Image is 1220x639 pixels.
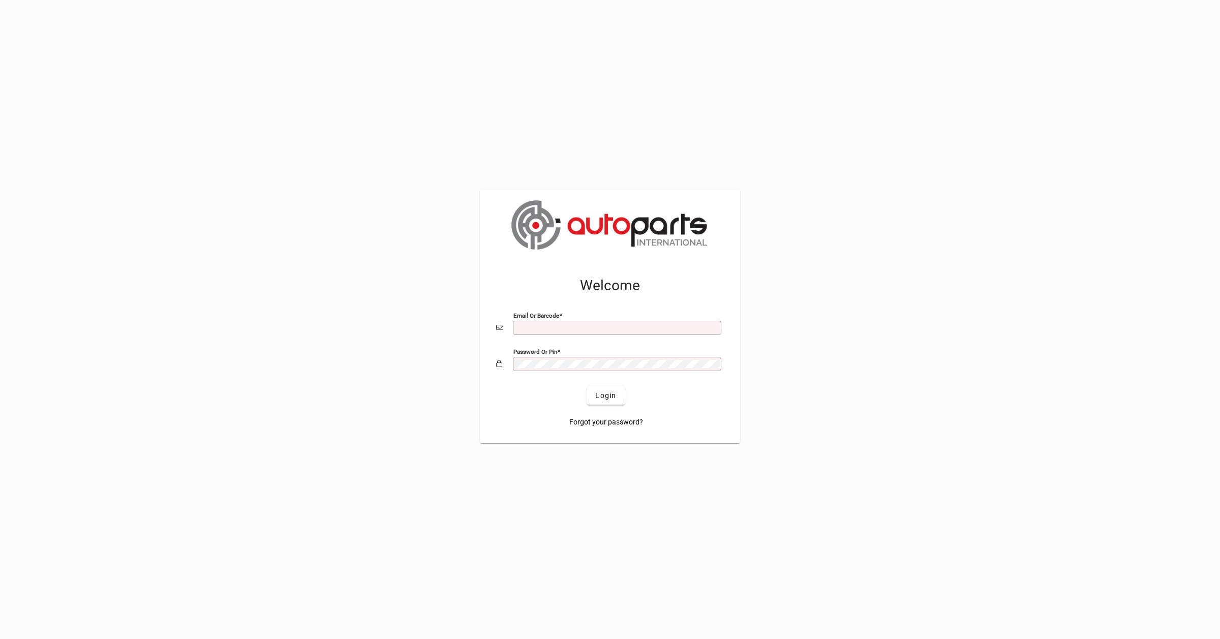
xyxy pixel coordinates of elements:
[587,386,624,405] button: Login
[496,277,724,294] h2: Welcome
[565,413,647,431] a: Forgot your password?
[595,390,616,401] span: Login
[569,417,643,428] span: Forgot your password?
[513,348,557,355] mat-label: Password or Pin
[513,312,559,319] mat-label: Email or Barcode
